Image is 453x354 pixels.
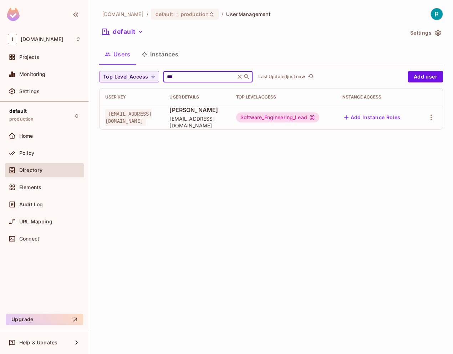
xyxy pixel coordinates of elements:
[341,112,403,123] button: Add Instance Roles
[19,88,40,94] span: Settings
[258,74,305,80] p: Last Updated just now
[19,133,33,139] span: Home
[308,73,314,80] span: refresh
[19,340,57,345] span: Help & Updates
[19,184,41,190] span: Elements
[99,71,159,82] button: Top Level Access
[236,94,330,100] div: Top Level Access
[102,11,144,17] span: the active workspace
[341,94,412,100] div: Instance Access
[21,36,63,42] span: Workspace: inventa.shop
[169,106,225,114] span: [PERSON_NAME]
[169,94,225,100] div: User Details
[222,11,223,17] li: /
[19,54,39,60] span: Projects
[105,94,158,100] div: User Key
[181,11,209,17] span: production
[6,314,83,325] button: Upgrade
[9,116,34,122] span: production
[105,109,152,126] span: [EMAIL_ADDRESS][DOMAIN_NAME]
[99,45,136,63] button: Users
[431,8,443,20] img: Romulo Cianci
[19,236,39,242] span: Connect
[19,219,52,224] span: URL Mapping
[305,72,315,81] span: Click to refresh data
[226,11,271,17] span: User Management
[136,45,184,63] button: Instances
[19,202,43,207] span: Audit Log
[103,72,148,81] span: Top Level Access
[236,112,319,122] div: Software_Engineering_Lead
[19,150,34,156] span: Policy
[19,71,46,77] span: Monitoring
[99,26,146,37] button: default
[7,8,20,21] img: SReyMgAAAABJRU5ErkJggg==
[176,11,178,17] span: :
[156,11,173,17] span: default
[169,115,225,129] span: [EMAIL_ADDRESS][DOMAIN_NAME]
[306,72,315,81] button: refresh
[8,34,17,44] span: I
[147,11,148,17] li: /
[407,27,443,39] button: Settings
[19,167,42,173] span: Directory
[9,108,27,114] span: default
[408,71,443,82] button: Add user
